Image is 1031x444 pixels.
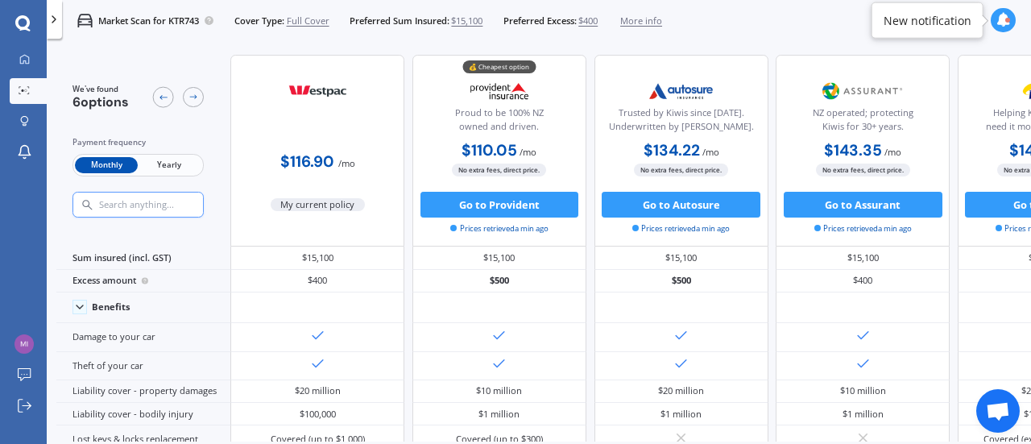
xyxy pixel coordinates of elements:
b: $134.22 [644,140,700,160]
div: $1 million [478,408,520,421]
div: $1 million [843,408,884,421]
div: $15,100 [776,247,950,269]
span: Monthly [75,157,138,174]
div: $500 [594,270,768,293]
div: $15,100 [594,247,768,269]
img: 7eacc77b7356994bab1007213912289b [14,334,34,354]
button: Go to Assurant [784,192,942,218]
button: Go to Autosure [602,192,760,218]
div: Liability cover - property damages [56,380,230,403]
b: $116.90 [280,151,334,172]
div: Liability cover - bodily injury [56,403,230,425]
span: My current policy [271,198,366,211]
span: Preferred Excess: [503,15,577,27]
span: Prices retrieved a min ago [814,223,912,234]
p: Market Scan for KTR743 [98,15,199,27]
img: Wespac.png [275,75,361,107]
span: / mo [520,146,536,158]
b: $143.35 [824,140,882,160]
div: $15,100 [230,247,404,269]
div: $400 [230,270,404,293]
div: $500 [412,270,586,293]
div: $100,000 [300,408,336,421]
div: Trusted by Kiwis since [DATE]. Underwritten by [PERSON_NAME]. [605,106,756,139]
div: 💰 Cheapest option [462,60,536,73]
span: 6 options [72,93,129,110]
img: Autosure.webp [639,75,724,107]
div: $20 million [295,384,341,397]
div: Proud to be 100% NZ owned and driven. [424,106,575,139]
button: Go to Provident [420,192,579,218]
span: More info [620,15,662,27]
div: New notification [884,12,971,28]
b: $110.05 [462,140,517,160]
span: Cover Type: [234,15,284,27]
span: / mo [338,157,355,169]
div: Damage to your car [56,323,230,351]
span: No extra fees, direct price. [452,164,546,176]
span: We've found [72,84,129,95]
span: Preferred Sum Insured: [350,15,449,27]
img: Assurant.png [820,75,905,107]
span: / mo [884,146,901,158]
span: Full Cover [287,15,329,27]
div: $15,100 [412,247,586,269]
div: Theft of your car [56,352,230,380]
div: Benefits [92,301,130,313]
div: $10 million [840,384,886,397]
span: $400 [578,15,598,27]
span: / mo [702,146,719,158]
span: Prices retrieved a min ago [450,223,548,234]
div: Sum insured (incl. GST) [56,247,230,269]
span: No extra fees, direct price. [816,164,910,176]
div: $10 million [476,384,522,397]
div: $20 million [658,384,704,397]
span: Prices retrieved a min ago [632,223,730,234]
div: Excess amount [56,270,230,293]
div: Open chat [976,389,1020,433]
div: NZ operated; protecting Kiwis for 30+ years. [787,106,938,139]
span: No extra fees, direct price. [634,164,728,176]
div: $400 [776,270,950,293]
div: $1 million [660,408,702,421]
span: $15,100 [451,15,482,27]
div: Payment frequency [72,136,204,149]
img: car.f15378c7a67c060ca3f3.svg [77,13,93,28]
span: Yearly [138,157,201,174]
img: Provident.png [457,75,542,107]
input: Search anything... [97,199,230,210]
